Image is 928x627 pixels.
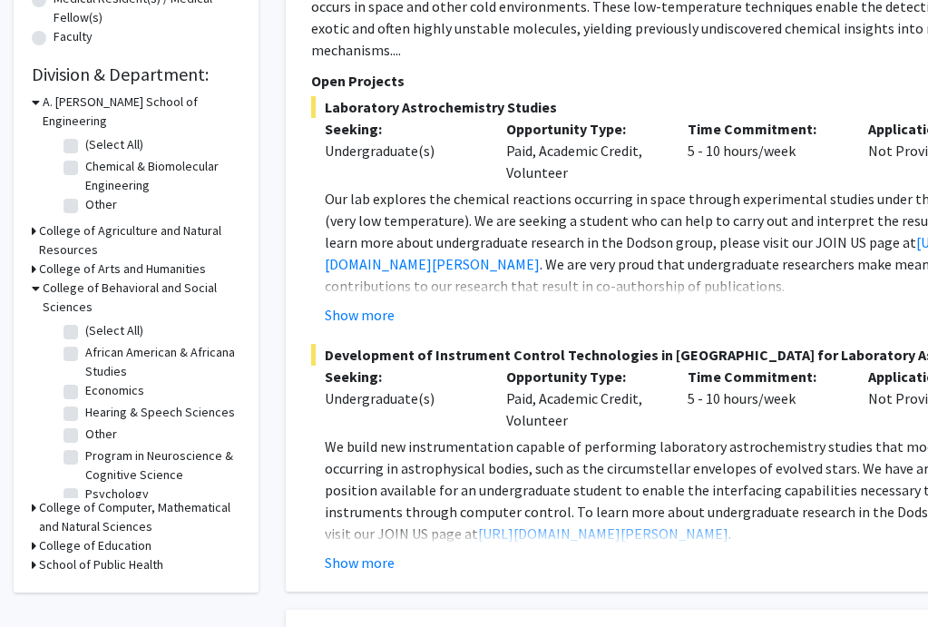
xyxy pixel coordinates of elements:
[85,485,149,504] label: Psychology
[506,366,660,387] p: Opportunity Type:
[674,366,855,431] div: 5 - 10 hours/week
[43,279,240,317] h3: College of Behavioral and Social Sciences
[325,366,479,387] p: Seeking:
[39,555,163,574] h3: School of Public Health
[54,27,93,46] label: Faculty
[85,381,144,400] label: Economics
[39,221,240,260] h3: College of Agriculture and Natural Resources
[325,387,479,409] div: Undergraduate(s)
[325,140,479,162] div: Undergraduate(s)
[325,304,395,326] button: Show more
[688,366,842,387] p: Time Commitment:
[493,366,674,431] div: Paid, Academic Credit, Volunteer
[688,118,842,140] p: Time Commitment:
[14,545,77,613] iframe: Chat
[478,524,728,543] a: [URL][DOMAIN_NAME][PERSON_NAME]
[493,118,674,183] div: Paid, Academic Credit, Volunteer
[85,135,143,154] label: (Select All)
[85,321,143,340] label: (Select All)
[39,536,151,555] h3: College of Education
[39,260,206,279] h3: College of Arts and Humanities
[85,343,236,381] label: African American & Africana Studies
[39,498,240,536] h3: College of Computer, Mathematical and Natural Sciences
[32,64,240,85] h2: Division & Department:
[43,93,240,131] h3: A. [PERSON_NAME] School of Engineering
[85,403,235,422] label: Hearing & Speech Sciences
[325,118,479,140] p: Seeking:
[85,446,236,485] label: Program in Neuroscience & Cognitive Science
[85,157,236,195] label: Chemical & Biomolecular Engineering
[325,552,395,573] button: Show more
[674,118,855,183] div: 5 - 10 hours/week
[85,425,117,444] label: Other
[85,195,117,214] label: Other
[506,118,660,140] p: Opportunity Type:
